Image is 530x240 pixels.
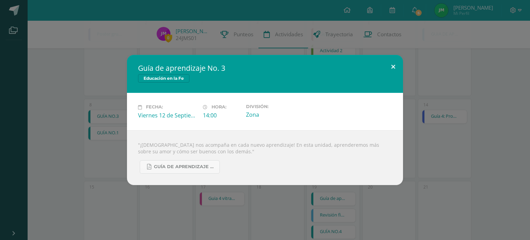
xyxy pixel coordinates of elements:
label: División: [246,104,305,109]
div: Viernes 12 de Septiembre [138,112,197,119]
span: Hora: [212,105,226,110]
a: Guía de aprendizaje No. 3.pdf [140,160,220,174]
div: 14:00 [203,112,241,119]
span: Fecha: [146,105,163,110]
h2: Guía de aprendizaje No. 3 [138,63,392,73]
span: Educación en la Fe [138,74,189,83]
button: Close (Esc) [383,55,403,78]
div: "¡[DEMOGRAPHIC_DATA] nos acompaña en cada nuevo aprendizaje! En esta unidad, aprenderemos más sob... [127,130,403,185]
div: Zona [246,111,305,118]
span: Guía de aprendizaje No. 3.pdf [154,164,216,170]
